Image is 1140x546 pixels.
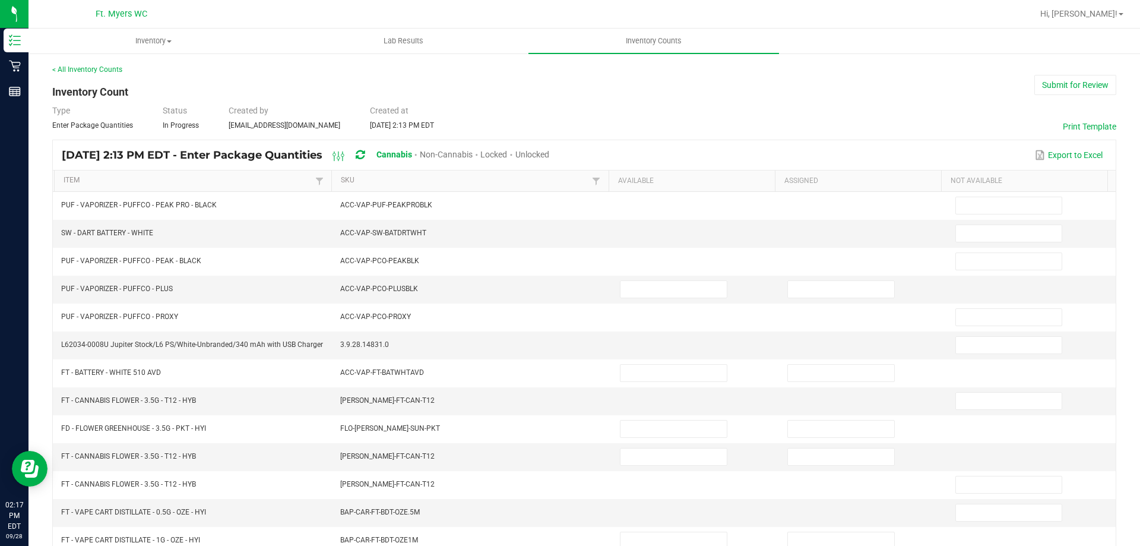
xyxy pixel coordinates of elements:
span: ACC-VAP-FT-BATWHTAVD [340,368,424,377]
button: Print Template [1063,121,1116,132]
span: PUF - VAPORIZER - PUFFCO - PEAK - BLACK [61,257,201,265]
span: FT - VAPE CART DISTILLATE - 0.5G - OZE - HYI [61,508,206,516]
span: BAP-CAR-FT-BDT-OZE.5M [340,508,420,516]
iframe: Resource center [12,451,47,487]
inline-svg: Inventory [9,34,21,46]
span: Inventory [29,36,278,46]
button: Submit for Review [1034,75,1116,95]
a: Filter [589,173,603,188]
span: In Progress [163,121,199,130]
span: Non-Cannabis [420,150,473,159]
th: Available [609,171,775,192]
p: 09/28 [5,532,23,541]
span: [PERSON_NAME]-FT-CAN-T12 [340,480,435,488]
span: Type [52,106,70,115]
span: Locked [480,150,507,159]
a: Lab Results [278,29,528,53]
span: FT - CANNABIS FLOWER - 3.5G - T12 - HYB [61,396,196,405]
th: Assigned [775,171,941,192]
div: [DATE] 2:13 PM EDT - Enter Package Quantities [62,144,558,166]
span: ACC-VAP-PCO-PEAKBLK [340,257,419,265]
span: FLO-[PERSON_NAME]-SUN-PKT [340,424,440,433]
span: Enter Package Quantities [52,121,133,130]
span: ACC-VAP-SW-BATDRTWHT [340,229,426,237]
a: < All Inventory Counts [52,65,122,74]
span: Ft. Myers WC [96,9,147,19]
span: Lab Results [368,36,439,46]
span: Created by [229,106,268,115]
span: FT - CANNABIS FLOWER - 3.5G - T12 - HYB [61,452,196,460]
span: Inventory Count [52,86,128,98]
a: Inventory Counts [528,29,778,53]
span: [PERSON_NAME]-FT-CAN-T12 [340,452,435,460]
span: ACC-VAP-PCO-PROXY [340,313,411,321]
span: Created at [370,106,408,115]
span: [DATE] 2:13 PM EDT [370,121,434,130]
span: [PERSON_NAME]-FT-CAN-T12 [340,396,435,405]
a: SKUSortable [341,176,589,185]
span: PUF - VAPORIZER - PUFFCO - PLUS [61,285,173,293]
span: L62034-0008U Jupiter Stock/L6 PS/White-Unbranded/340 mAh with USB Charger [61,340,323,349]
span: ACC-VAP-PCO-PLUSBLK [340,285,418,293]
a: Filter [312,173,327,188]
p: 02:17 PM EDT [5,500,23,532]
span: Status [163,106,187,115]
th: Not Available [941,171,1107,192]
a: Inventory [28,29,278,53]
button: Export to Excel [1032,145,1106,165]
span: [EMAIL_ADDRESS][DOMAIN_NAME] [229,121,340,130]
a: ItemSortable [64,176,312,185]
span: FT - CANNABIS FLOWER - 3.5G - T12 - HYB [61,480,196,488]
span: PUF - VAPORIZER - PUFFCO - PEAK PRO - BLACK [61,201,217,209]
span: FT - VAPE CART DISTILLATE - 1G - OZE - HYI [61,536,200,544]
span: SW - DART BATTERY - WHITE [61,229,153,237]
span: 3.9.28.14831.0 [340,340,389,349]
span: ACC-VAP-PUF-PEAKPROBLK [340,201,432,209]
span: Cannabis [376,150,412,159]
span: Inventory Counts [610,36,698,46]
span: FT - BATTERY - WHITE 510 AVD [61,368,161,377]
span: BAP-CAR-FT-BDT-OZE1M [340,536,418,544]
inline-svg: Reports [9,86,21,97]
span: Unlocked [515,150,549,159]
span: FD - FLOWER GREENHOUSE - 3.5G - PKT - HYI [61,424,206,433]
inline-svg: Retail [9,60,21,72]
span: PUF - VAPORIZER - PUFFCO - PROXY [61,313,178,321]
span: Hi, [PERSON_NAME]! [1040,9,1117,18]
